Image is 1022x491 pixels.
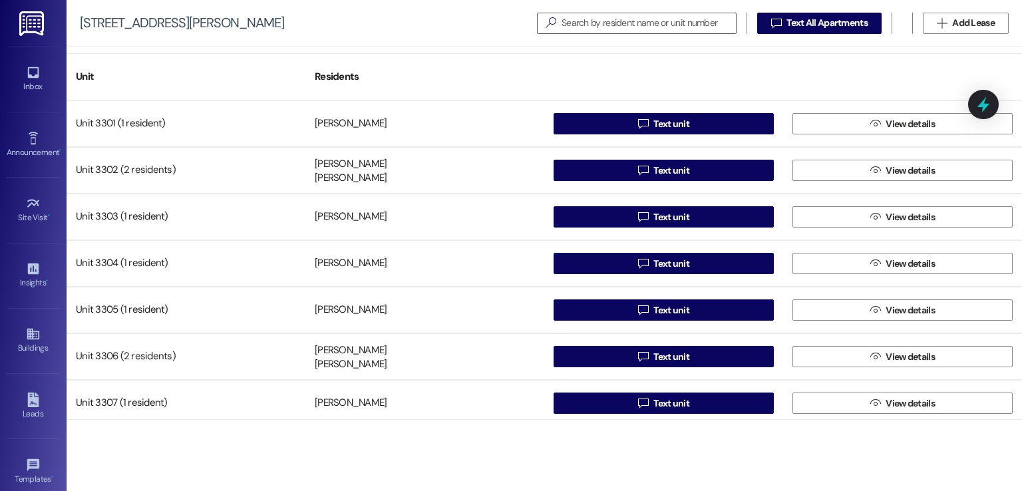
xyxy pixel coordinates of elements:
i:  [638,305,648,315]
button: Text unit [554,206,774,228]
span: View details [886,164,935,178]
div: [PERSON_NAME] [315,303,387,317]
span: Text unit [653,397,689,410]
img: ResiDesk Logo [19,11,47,36]
i:  [870,258,880,269]
span: View details [886,257,935,271]
div: [PERSON_NAME] [315,172,387,186]
span: View details [886,350,935,364]
button: Text unit [554,346,774,367]
div: Unit 3301 (1 resident) [67,110,305,137]
i:  [638,258,648,269]
button: Text unit [554,299,774,321]
button: View details [792,206,1013,228]
a: Leads [7,389,60,424]
button: View details [792,113,1013,134]
i:  [638,118,648,129]
div: Unit 3307 (1 resident) [67,390,305,416]
i:  [870,118,880,129]
span: • [48,211,50,220]
a: Buildings [7,323,60,359]
div: [PERSON_NAME] [315,358,387,372]
a: Insights • [7,257,60,293]
i:  [870,212,880,222]
button: View details [792,253,1013,274]
i:  [638,165,648,176]
i:  [638,398,648,409]
span: Text unit [653,164,689,178]
div: Unit 3304 (1 resident) [67,250,305,277]
i:  [638,212,648,222]
a: Templates • [7,454,60,490]
div: [PERSON_NAME] [315,257,387,271]
i:  [870,398,880,409]
a: Inbox [7,61,60,97]
span: View details [886,397,935,410]
span: Text unit [653,117,689,131]
span: Text unit [653,210,689,224]
div: [PERSON_NAME] [315,157,387,171]
a: Site Visit • [7,192,60,228]
div: [PERSON_NAME] [315,343,387,357]
button: View details [792,346,1013,367]
span: Text All Apartments [786,16,868,30]
button: Text unit [554,113,774,134]
span: • [59,146,61,155]
button: Text All Apartments [757,13,882,34]
button: View details [792,160,1013,181]
div: Residents [305,61,544,93]
i:  [540,16,562,30]
button: View details [792,393,1013,414]
div: Unit [67,61,305,93]
button: Add Lease [923,13,1009,34]
div: [PERSON_NAME] [315,397,387,410]
span: Add Lease [952,16,995,30]
span: • [51,472,53,482]
span: View details [886,117,935,131]
span: View details [886,210,935,224]
div: Unit 3305 (1 resident) [67,297,305,323]
span: Text unit [653,303,689,317]
button: Text unit [554,253,774,274]
button: Text unit [554,160,774,181]
i:  [638,351,648,362]
i:  [771,18,781,29]
div: Unit 3306 (2 residents) [67,343,305,370]
i:  [870,351,880,362]
span: Text unit [653,350,689,364]
i:  [937,18,947,29]
div: [STREET_ADDRESS][PERSON_NAME] [80,16,284,30]
div: Unit 3303 (1 resident) [67,204,305,230]
i:  [870,165,880,176]
button: View details [792,299,1013,321]
button: Text unit [554,393,774,414]
span: View details [886,303,935,317]
div: [PERSON_NAME] [315,210,387,224]
span: • [46,276,48,285]
div: Unit 3302 (2 residents) [67,157,305,184]
div: [PERSON_NAME] [315,117,387,131]
i:  [870,305,880,315]
input: Search by resident name or unit number [562,14,736,33]
span: Text unit [653,257,689,271]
